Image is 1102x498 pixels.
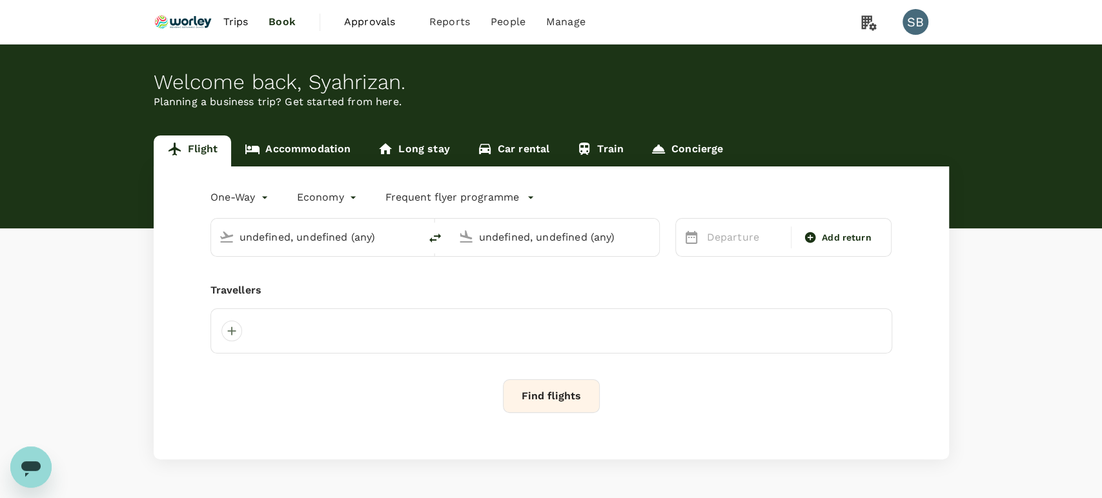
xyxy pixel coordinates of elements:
[420,223,451,254] button: delete
[364,135,463,166] a: Long stay
[479,227,632,247] input: Going to
[491,14,525,30] span: People
[269,14,296,30] span: Book
[154,8,213,36] img: Ranhill Worley Sdn Bhd
[637,135,737,166] a: Concierge
[154,70,949,94] div: Welcome back , Syahrizan .
[210,187,271,208] div: One-Way
[429,14,470,30] span: Reports
[563,135,637,166] a: Train
[344,14,409,30] span: Approvals
[903,9,928,35] div: SB
[503,379,600,413] button: Find flights
[385,190,535,205] button: Frequent flyer programme
[546,14,586,30] span: Manage
[231,135,364,166] a: Accommodation
[411,235,413,238] button: Open
[822,231,872,244] span: Add return
[223,14,248,30] span: Trips
[210,283,892,298] div: Travellers
[650,235,653,238] button: Open
[464,135,564,166] a: Car rental
[297,187,360,208] div: Economy
[10,446,52,488] iframe: Button to launch messaging window
[154,135,232,166] a: Flight
[385,190,519,205] p: Frequent flyer programme
[240,227,393,247] input: Depart from
[707,230,783,245] p: Departure
[154,94,949,110] p: Planning a business trip? Get started from here.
